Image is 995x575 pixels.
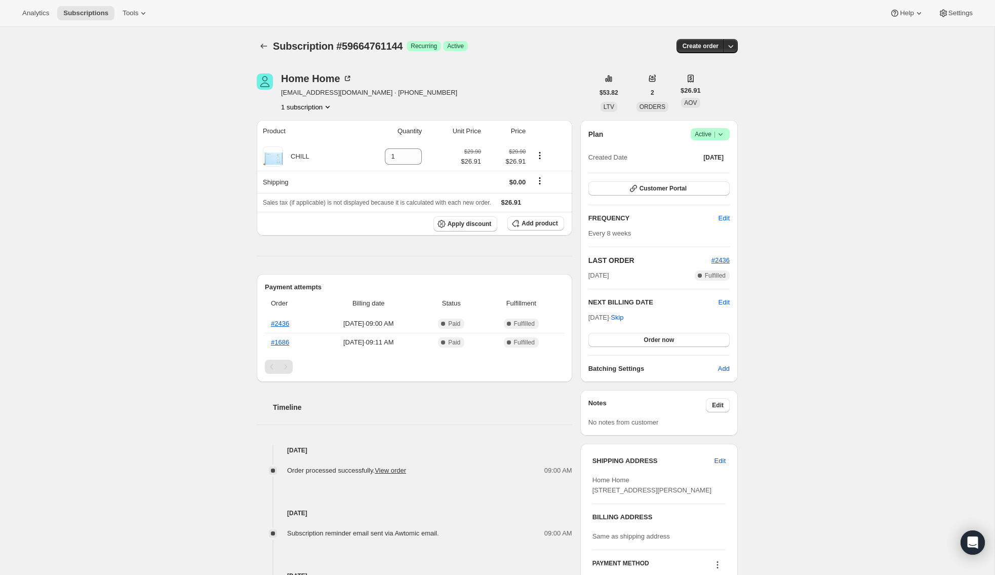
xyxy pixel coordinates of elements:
[544,528,572,539] span: 09:00 AM
[684,99,697,106] span: AOV
[265,360,564,374] nav: Pagination
[640,103,665,110] span: ORDERS
[461,157,481,167] span: $26.91
[257,171,351,193] th: Shipping
[448,338,460,347] span: Paid
[283,151,309,162] div: CHILL
[522,219,558,227] span: Add product
[271,338,289,346] a: #1686
[712,361,736,377] button: Add
[592,456,714,466] h3: SHIPPING ADDRESS
[287,467,406,474] span: Order processed successfully.
[719,297,730,308] button: Edit
[588,181,730,196] button: Customer Portal
[697,150,730,165] button: [DATE]
[592,559,649,573] h3: PAYMENT METHOD
[257,445,572,455] h4: [DATE]
[273,402,572,412] h2: Timeline
[319,337,418,348] span: [DATE] · 09:11 AM
[681,86,701,96] span: $26.91
[265,282,564,292] h2: Payment attempts
[116,6,154,20] button: Tools
[605,310,629,326] button: Skip
[676,39,725,53] button: Create order
[425,120,484,142] th: Unit Price
[588,418,659,426] span: No notes from customer
[509,148,526,155] small: $29.90
[712,401,724,409] span: Edit
[123,9,138,17] span: Tools
[514,338,535,347] span: Fulfilled
[592,476,712,494] span: Home Home [STREET_ADDRESS][PERSON_NAME]
[273,41,403,52] span: Subscription #59664761144
[509,178,526,186] span: $0.00
[645,86,660,100] button: 2
[532,150,548,161] button: Product actions
[588,229,631,237] span: Every 8 weeks
[588,333,730,347] button: Order now
[485,298,558,309] span: Fulfillment
[487,157,526,167] span: $26.91
[588,364,718,374] h6: Batching Settings
[706,398,730,412] button: Edit
[705,272,726,280] span: Fulfilled
[433,216,498,232] button: Apply discount
[544,466,572,476] span: 09:00 AM
[265,292,316,315] th: Order
[287,529,439,537] span: Subscription reminder email sent via Awtomic email.
[484,120,529,142] th: Price
[63,9,108,17] span: Subscriptions
[683,42,719,50] span: Create order
[644,336,674,344] span: Order now
[588,129,604,139] h2: Plan
[257,120,351,142] th: Product
[600,89,618,97] span: $53.82
[532,175,548,186] button: Shipping actions
[22,9,49,17] span: Analytics
[514,320,535,328] span: Fulfilled
[592,512,726,522] h3: BILLING ADDRESS
[464,148,481,155] small: $29.90
[588,255,711,265] h2: LAST ORDER
[588,297,719,308] h2: NEXT BILLING DATE
[611,313,623,323] span: Skip
[281,73,352,84] div: Home Home
[593,86,624,100] button: $53.82
[411,42,437,50] span: Recurring
[16,6,55,20] button: Analytics
[703,154,724,162] span: [DATE]
[263,199,491,206] span: Sales tax (if applicable) is not displayed because it is calculated with each new order.
[932,6,979,20] button: Settings
[640,184,687,193] span: Customer Portal
[257,508,572,518] h4: [DATE]
[719,213,730,223] span: Edit
[695,129,726,139] span: Active
[714,130,715,138] span: |
[714,456,726,466] span: Edit
[281,88,457,98] span: [EMAIL_ADDRESS][DOMAIN_NAME] · [PHONE_NUMBER]
[257,73,273,90] span: Home Home
[711,256,730,264] a: #2436
[651,89,654,97] span: 2
[375,467,406,474] a: View order
[263,146,283,167] img: product img
[588,271,609,281] span: [DATE]
[507,216,564,231] button: Add product
[884,6,930,20] button: Help
[708,453,732,469] button: Edit
[588,398,706,412] h3: Notes
[718,364,730,374] span: Add
[447,42,464,50] span: Active
[319,298,418,309] span: Billing date
[501,199,522,206] span: $26.91
[604,103,614,110] span: LTV
[712,210,736,226] button: Edit
[588,314,624,321] span: [DATE] ·
[319,319,418,329] span: [DATE] · 09:00 AM
[961,530,985,555] div: Open Intercom Messenger
[281,102,333,112] button: Product actions
[57,6,114,20] button: Subscriptions
[711,255,730,265] button: #2436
